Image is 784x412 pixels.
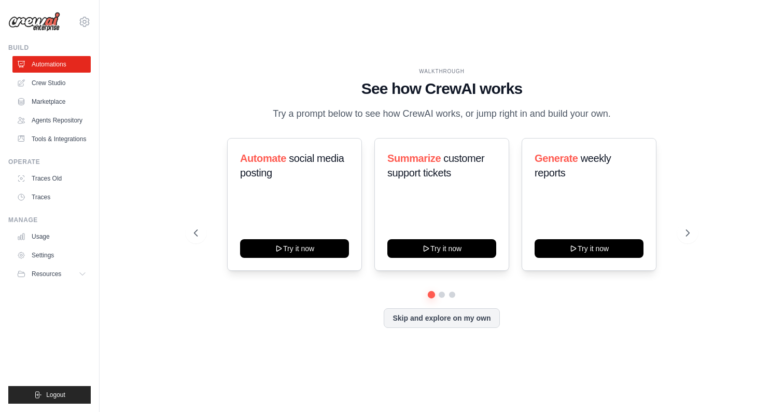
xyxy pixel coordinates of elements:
div: WALKTHROUGH [194,67,690,75]
a: Crew Studio [12,75,91,91]
button: Try it now [535,239,643,258]
div: Operate [8,158,91,166]
button: Resources [12,266,91,282]
button: Skip and explore on my own [384,308,499,328]
a: Traces [12,189,91,205]
div: Manage [8,216,91,224]
a: Usage [12,228,91,245]
button: Logout [8,386,91,404]
p: Try a prompt below to see how CrewAI works, or jump right in and build your own. [268,106,616,121]
a: Marketplace [12,93,91,110]
span: Resources [32,270,61,278]
button: Try it now [240,239,349,258]
h1: See how CrewAI works [194,79,690,98]
span: Generate [535,153,578,164]
iframe: Chat Widget [732,362,784,412]
span: Summarize [387,153,441,164]
span: Logout [46,391,65,399]
div: Build [8,44,91,52]
a: Tools & Integrations [12,131,91,147]
a: Traces Old [12,170,91,187]
img: Logo [8,12,60,32]
a: Settings [12,247,91,264]
span: Automate [240,153,286,164]
button: Try it now [387,239,496,258]
span: customer support tickets [387,153,484,178]
a: Agents Repository [12,112,91,129]
span: social media posting [240,153,344,178]
a: Automations [12,56,91,73]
